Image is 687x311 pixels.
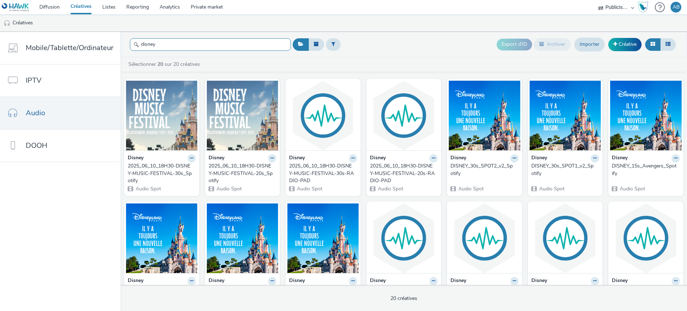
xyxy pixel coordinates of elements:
[450,277,466,285] strong: Disney
[135,185,161,192] span: Audio Spot
[368,203,440,273] img: DISNEY_30s_SPOT2_v2 visual
[370,277,386,285] strong: Disney
[128,154,143,162] strong: Disney
[209,154,224,162] strong: Disney
[128,162,193,184] div: 2025_06_10_18H30-DISNEY-MUSIC-FESTIVAL-30s_Spotify
[539,185,565,192] span: Audio Spot
[296,185,322,192] span: Audio Spot
[26,140,47,151] span: DOOH
[449,203,520,273] img: DISNEY_30s_SPOT1_v2 visual
[449,81,520,150] img: DISNEY_30s_SPOT2_v2_Spotify visual
[612,277,628,285] strong: Disney
[26,108,45,118] span: Audio
[612,162,680,177] a: DISNEY_15s_Avengers_Spotify
[370,162,435,184] div: 2025_06_10_18H30-DISNEY-MUSIC-FESTIVAL-20s-RADIO-PAD
[130,38,291,51] input: Rechercher...
[289,277,305,285] strong: Disney
[390,295,417,302] span: 20 créatives
[287,203,359,273] img: DISNEY_15s_Toy_Story_Spotify visual
[638,1,651,13] a: Hawk Academy
[2,3,29,12] img: undefined Logo
[128,162,196,184] a: 2025_06_10_18H30-DISNEY-MUSIC-FESTIVAL-30s_Spotify
[370,162,438,184] a: 2025_06_10_18H30-DISNEY-MUSIC-FESTIVAL-20s-RADIO-PAD
[450,154,466,162] strong: Disney
[673,2,679,13] div: AB
[534,38,571,50] button: Archiver
[450,162,518,177] a: DISNEY_30s_SPOT2_v2_Spotify
[610,203,682,273] img: DISNEY_15s_Toy_Story visual
[531,162,599,177] a: DISNEY_30s_SPOT1_v2_Spotify
[126,203,198,273] img: DISNEY_15s_Grogu_Spotify visual
[287,81,359,150] img: 2025_06_10_18H30-DISNEY-MUSIC-FESTIVAL-30s-RADIO-PAD visual
[289,162,357,184] a: 2025_06_10_18H30-DISNEY-MUSIC-FESTIVAL-30s-RADIO-PAD
[638,1,648,13] img: Hawk Academy
[608,38,642,51] a: Créative
[531,154,547,162] strong: Disney
[289,162,354,184] div: 2025_06_10_18H30-DISNEY-MUSIC-FESTIVAL-30s-RADIO-PAD
[531,277,547,285] strong: Disney
[458,185,484,192] span: Audio Spot
[4,20,11,27] img: audio
[619,185,645,192] span: Audio Spot
[612,154,628,162] strong: Disney
[126,81,198,150] img: 2025_06_10_18H30-DISNEY-MUSIC-FESTIVAL-30s_Spotify visual
[497,39,532,50] button: Export d'ID
[209,162,277,184] a: 2025_06_10_18H30-DISNEY-MUSIC-FESTIVAL-20s_Spotify
[216,185,242,192] span: Audio Spot
[612,162,677,177] div: DISNEY_15s_Avengers_Spotify
[26,75,42,86] span: IPTV
[450,162,516,177] div: DISNEY_30s_SPOT2_v2_Spotify
[660,38,676,50] button: Liste
[530,81,601,150] img: DISNEY_30s_SPOT1_v2_Spotify visual
[574,38,605,51] a: Importer
[128,61,203,68] a: Sélectionner sur 20 créatives
[368,81,440,150] img: 2025_06_10_18H30-DISNEY-MUSIC-FESTIVAL-20s-RADIO-PAD visual
[157,61,163,68] strong: 20
[289,154,305,162] strong: Disney
[128,277,143,285] strong: Disney
[530,203,601,273] img: DISNEY_15s_Wakanda visual
[610,81,682,150] img: DISNEY_15s_Avengers_Spotify visual
[370,154,386,162] strong: Disney
[645,38,661,50] button: Grille
[207,203,278,273] img: DISNEY_15s_Wakanda_Spotify visual
[377,185,403,192] span: Audio Spot
[531,162,596,177] div: DISNEY_30s_SPOT1_v2_Spotify
[209,277,224,285] strong: Disney
[209,162,274,184] div: 2025_06_10_18H30-DISNEY-MUSIC-FESTIVAL-20s_Spotify
[207,81,278,150] img: 2025_06_10_18H30-DISNEY-MUSIC-FESTIVAL-20s_Spotify visual
[26,43,113,53] span: Mobile/Tablette/Ordinateur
